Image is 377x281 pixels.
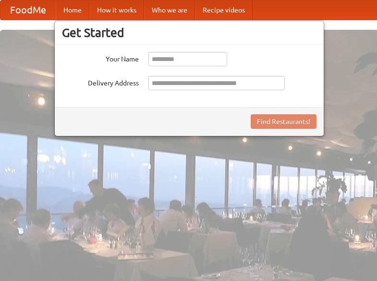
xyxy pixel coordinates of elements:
[144,0,195,20] a: Who we are
[62,52,139,64] label: Your Name
[62,76,139,88] label: Delivery Address
[56,0,89,20] a: Home
[62,25,316,40] h3: Get Started
[251,114,316,129] button: Find Restaurants!
[89,0,144,20] a: How it works
[195,0,253,20] a: Recipe videos
[0,0,56,20] a: FoodMe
